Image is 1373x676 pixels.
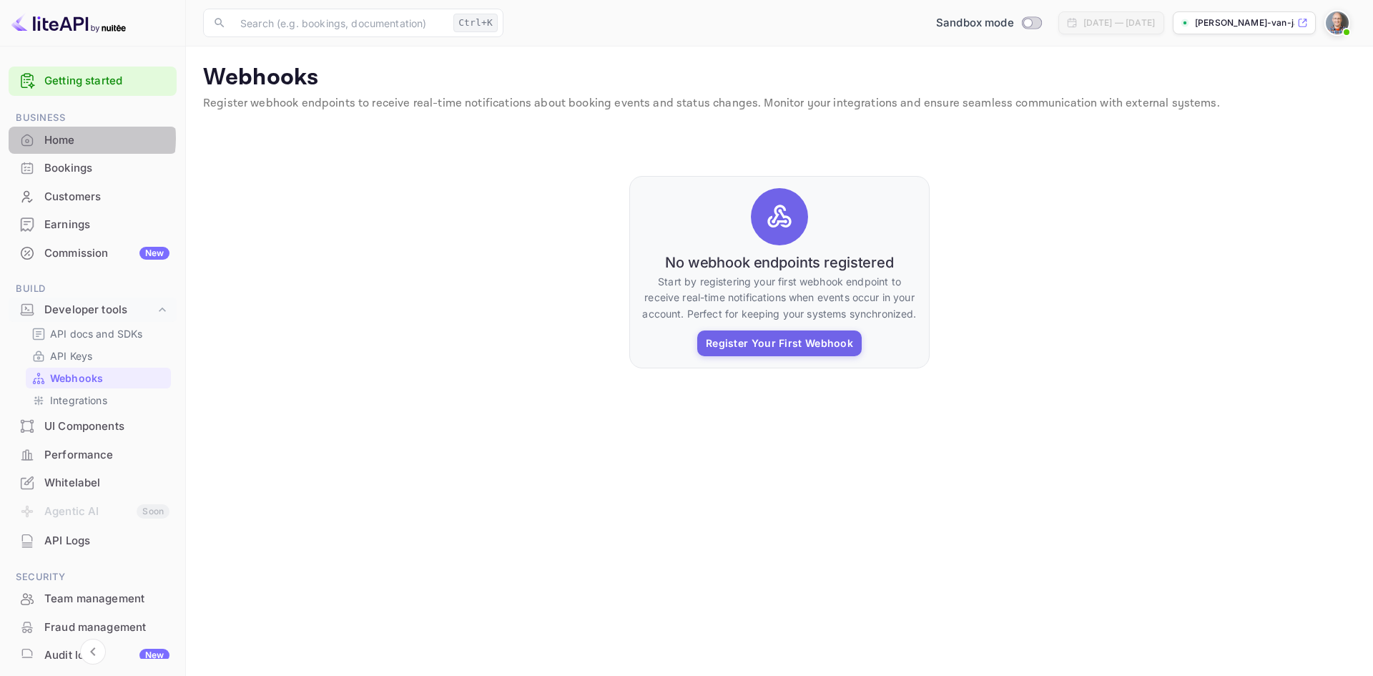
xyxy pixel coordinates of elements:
[139,247,169,260] div: New
[139,649,169,662] div: New
[44,302,155,318] div: Developer tools
[26,323,171,344] div: API docs and SDKs
[9,127,177,153] a: Home
[9,413,177,441] div: UI Components
[44,591,169,607] div: Team management
[9,211,177,239] div: Earnings
[9,527,177,554] a: API Logs
[31,326,165,341] a: API docs and SDKs
[9,413,177,439] a: UI Components
[665,254,894,271] h6: No webhook endpoints registered
[9,614,177,642] div: Fraud management
[697,330,862,356] button: Register Your First Webhook
[1326,11,1349,34] img: Neville van Jaarsveld
[9,441,177,468] a: Performance
[9,240,177,268] div: CommissionNew
[26,368,171,388] div: Webhooks
[44,619,169,636] div: Fraud management
[1083,16,1155,29] div: [DATE] — [DATE]
[9,527,177,555] div: API Logs
[44,533,169,549] div: API Logs
[9,642,177,668] a: Audit logsNew
[50,326,143,341] p: API docs and SDKs
[9,585,177,613] div: Team management
[44,647,169,664] div: Audit logs
[9,569,177,585] span: Security
[44,447,169,464] div: Performance
[44,475,169,491] div: Whitelabel
[9,183,177,210] a: Customers
[641,274,917,322] p: Start by registering your first webhook endpoint to receive real-time notifications when events o...
[44,160,169,177] div: Bookings
[9,614,177,640] a: Fraud management
[26,346,171,366] div: API Keys
[9,642,177,670] div: Audit logsNew
[44,132,169,149] div: Home
[11,11,126,34] img: LiteAPI logo
[453,14,498,32] div: Ctrl+K
[9,127,177,155] div: Home
[44,418,169,435] div: UI Components
[31,371,165,386] a: Webhooks
[44,245,169,262] div: Commission
[9,183,177,211] div: Customers
[44,217,169,233] div: Earnings
[9,240,177,266] a: CommissionNew
[203,64,1356,92] p: Webhooks
[9,155,177,182] div: Bookings
[930,15,1047,31] div: Switch to Production mode
[936,15,1014,31] span: Sandbox mode
[9,469,177,497] div: Whitelabel
[31,393,165,408] a: Integrations
[9,469,177,496] a: Whitelabel
[203,95,1356,112] p: Register webhook endpoints to receive real-time notifications about booking events and status cha...
[9,281,177,297] span: Build
[26,390,171,411] div: Integrations
[50,371,103,386] p: Webhooks
[9,585,177,612] a: Team management
[50,393,107,408] p: Integrations
[9,110,177,126] span: Business
[44,73,169,89] a: Getting started
[80,639,106,665] button: Collapse navigation
[9,211,177,237] a: Earnings
[31,348,165,363] a: API Keys
[50,348,92,363] p: API Keys
[9,441,177,469] div: Performance
[44,189,169,205] div: Customers
[9,298,177,323] div: Developer tools
[232,9,448,37] input: Search (e.g. bookings, documentation)
[9,155,177,181] a: Bookings
[1195,16,1294,29] p: [PERSON_NAME]-van-jaarsveld-...
[9,67,177,96] div: Getting started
